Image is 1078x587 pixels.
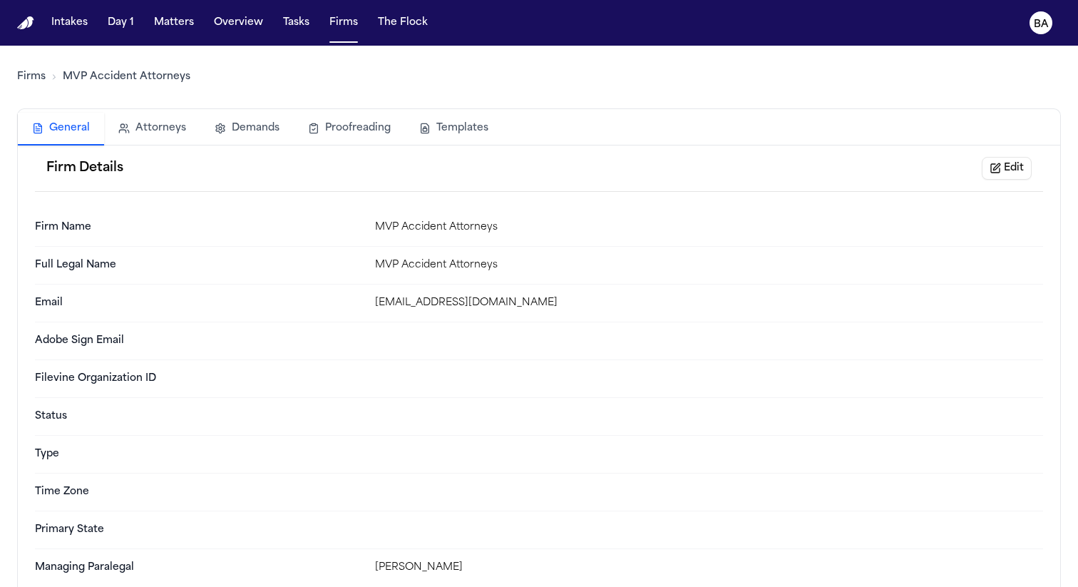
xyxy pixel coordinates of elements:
[148,10,200,36] button: Matters
[405,113,503,144] button: Templates
[63,70,190,84] a: MVP Accident Attorneys
[200,113,294,144] button: Demands
[35,258,364,272] dt: Full Legal Name
[46,158,123,178] h2: Firm Details
[18,113,104,146] button: General
[17,70,46,84] a: Firms
[104,113,200,144] button: Attorneys
[35,409,364,424] dt: Status
[208,10,269,36] button: Overview
[324,10,364,36] button: Firms
[982,157,1032,180] button: Edit
[17,16,34,30] img: Finch Logo
[35,220,364,235] dt: Firm Name
[35,561,364,575] dt: Managing Paralegal
[375,561,1043,575] div: [PERSON_NAME]
[46,10,93,36] button: Intakes
[35,334,364,348] dt: Adobe Sign Email
[35,523,364,537] dt: Primary State
[102,10,140,36] button: Day 1
[372,10,433,36] button: The Flock
[35,447,364,461] dt: Type
[375,296,1043,310] div: [EMAIL_ADDRESS][DOMAIN_NAME]
[294,113,405,144] button: Proofreading
[1034,19,1049,29] text: BA
[35,296,364,310] dt: Email
[277,10,315,36] button: Tasks
[375,258,1043,272] div: MVP Accident Attorneys
[375,220,1043,235] div: MVP Accident Attorneys
[35,485,364,499] dt: Time Zone
[17,70,190,84] nav: Breadcrumb
[35,372,364,386] dt: Filevine Organization ID
[17,16,34,30] a: Home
